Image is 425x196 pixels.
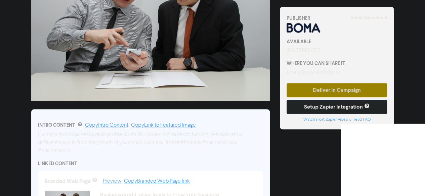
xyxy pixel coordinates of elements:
button: Setup Zapier Integration [287,100,387,114]
button: Deliver in Campaign [287,83,387,97]
a: Copy Intro Content [85,123,128,128]
strong: About this content [350,15,387,20]
div: Branded Web Page [45,177,91,185]
a: Copy Link to Featured Image [131,123,196,128]
div: Having a good business credit profile is vital for accessing routes to funding. We look at six di... [38,131,263,155]
iframe: Chat Widget [341,124,425,196]
div: AVAILABLE [287,38,387,45]
a: Copy Branded Web Page link [124,179,190,184]
a: Preview [103,179,121,184]
div: PUBLISHER [287,15,387,22]
div: LINKED CONTENT [38,160,263,167]
div: INTRO CONTENT [38,121,263,129]
a: Watch short Zapier video [303,118,348,122]
div: Email, Social & Website [287,68,387,76]
div: WHERE YOU CAN SHARE IT [287,60,387,67]
div: or [287,117,387,123]
div: [DATE] - [DATE] [287,47,387,55]
a: read FAQ [353,118,370,122]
